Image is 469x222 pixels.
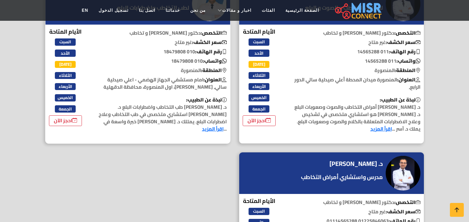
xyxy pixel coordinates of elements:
[249,50,269,56] span: الأحد
[211,4,257,17] a: اخبار و مقالات
[287,208,424,215] p: غير متاح
[249,38,269,45] span: السبت
[160,4,185,17] a: خدماتنا
[280,4,324,17] a: الصفحة الرئيسية
[249,105,269,112] span: الجمعة
[55,50,76,56] span: الأحد
[243,115,276,126] a: احجز الآن
[249,83,269,90] span: الأربعاء
[249,72,269,79] span: الثلاثاء
[329,160,383,168] h4: د. [PERSON_NAME]
[93,4,133,17] a: تسجيل الدخول
[287,96,424,133] p: د. [PERSON_NAME] أمراض التخاطب والصوت وصعوبات البلع د. [PERSON_NAME] هو استشاري متخصص في تشخيص وع...
[203,75,227,84] b: العنوان:
[55,61,76,68] span: [DATE]
[203,56,227,65] b: واتساب:
[192,38,227,47] b: سعر الكشف:
[287,199,424,206] p: دكتور [PERSON_NAME] و تخاطب
[329,159,385,169] a: د. [PERSON_NAME]
[287,67,424,74] p: المنصورة
[397,75,420,84] b: العنوان:
[94,48,230,55] p: 010 18479808
[201,66,227,75] b: المنطقة:
[380,95,420,104] b: نبذة عن الطبيب:
[55,83,76,90] span: الأربعاء
[395,66,420,75] b: المنطقة:
[55,72,76,79] span: الثلاثاء
[249,208,269,215] span: السبت
[287,39,424,46] p: غير متاح
[77,4,94,17] a: EN
[49,115,82,126] a: احجز الآن
[134,4,160,17] a: اتصل بنا
[201,28,227,37] b: التخصص:
[335,2,382,19] img: main.misr_connect
[243,27,276,126] div: الأيام المتاحة
[394,28,420,37] b: التخصص:
[55,94,76,101] span: الخميس
[94,57,230,65] p: 010 18479808
[287,76,424,91] p: المنصورة ميدان المحطة أعلي صيدلية سالي الدور الرابع,
[386,156,420,190] img: د. آسر السعيد
[94,29,230,37] p: دكتور [PERSON_NAME] و تخاطب
[94,76,230,91] p: امام مستشفي الجهاز الهضمي - اعلي صيدلية سالي, [PERSON_NAME]، اول المنصورة، محافظة الدقهلية
[222,7,251,14] span: اخبار و مقالات
[94,96,230,133] p: د. [PERSON_NAME] طب التخاطب واضطرابات البلع د. [PERSON_NAME] استشاري متخصص في طب التخاطب وعلاج اض...
[55,105,76,112] span: الجمعة
[396,56,420,65] b: واتساب:
[394,198,420,207] b: التخصص:
[186,95,227,104] b: نبذة عن الطبيب:
[386,207,420,216] b: سعر الكشف:
[185,4,211,17] a: من نحن
[55,38,76,45] span: السبت
[287,48,424,55] p: 011 14565288
[386,38,420,47] b: سعر الكشف:
[287,29,424,37] p: دكتور [PERSON_NAME] و تخاطب
[195,47,227,56] b: رقم الهاتف:
[249,94,269,101] span: الخميس
[370,124,392,133] a: اقرأ المزيد
[94,39,230,46] p: غير متاح
[257,4,280,17] a: الفئات
[94,67,230,74] p: المنصورة
[389,47,420,56] b: رقم الهاتف:
[249,61,269,68] span: [DATE]
[287,57,424,65] p: 011 14565288
[49,27,82,126] div: الأيام المتاحة
[202,124,224,133] a: اقرأ المزيد
[299,173,385,181] a: مدرس واستشاري أمراض التخاطب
